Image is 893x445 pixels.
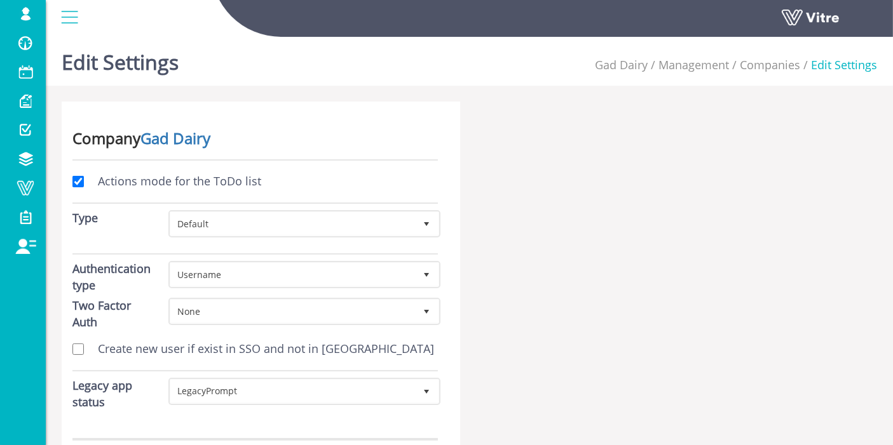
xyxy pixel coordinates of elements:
input: Create new user if exist in SSO and not in [GEOGRAPHIC_DATA] [72,343,84,355]
span: LegacyPrompt [170,380,415,402]
h1: Edit Settings [62,32,179,86]
li: Edit Settings [800,57,877,74]
label: Authentication type [72,261,149,293]
span: select [416,212,439,235]
span: Username [170,263,415,286]
span: Default [170,212,415,235]
label: Type [72,210,98,227]
input: Actions mode for the ToDo list [72,176,84,187]
label: Two Factor Auth [72,298,149,330]
span: select [416,300,439,322]
h3: Company [72,130,438,147]
label: Legacy app status [72,378,149,410]
span: select [416,380,439,402]
a: Companies [740,57,800,72]
a: Gad Dairy [595,57,648,72]
label: Actions mode for the ToDo list [85,173,261,190]
li: Management [648,57,729,74]
label: Create new user if exist in SSO and not in [GEOGRAPHIC_DATA] [85,341,434,357]
a: Gad Dairy [140,128,210,149]
span: select [416,263,439,286]
span: None [170,300,415,322]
